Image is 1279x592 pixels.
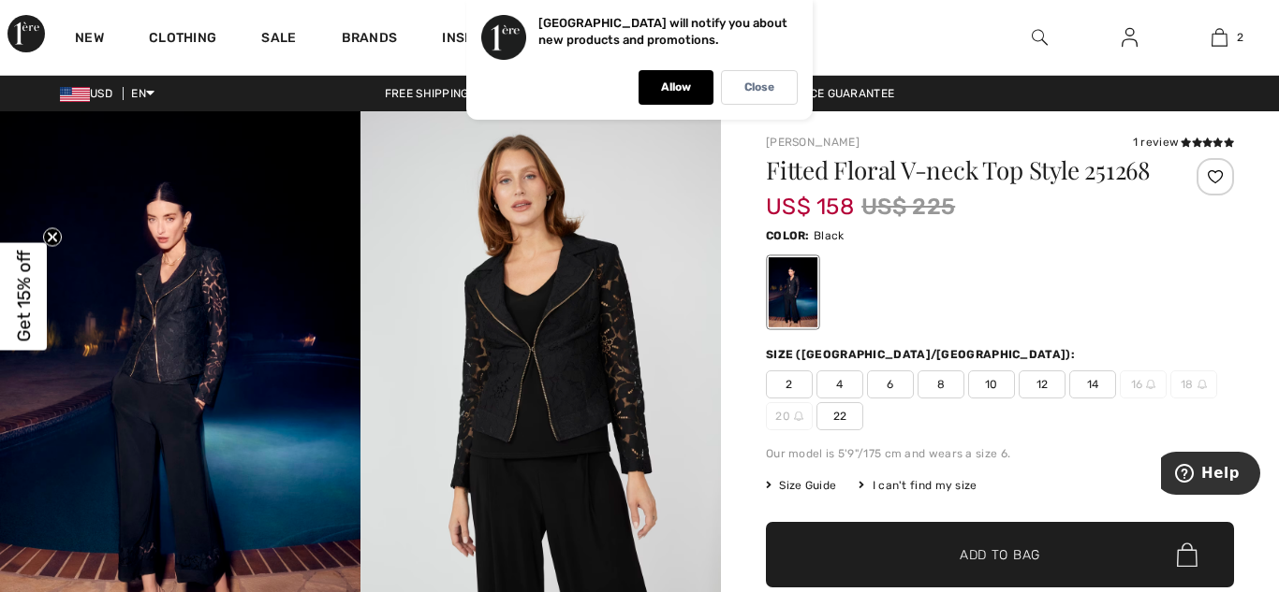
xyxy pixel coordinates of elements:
img: My Info [1122,26,1138,49]
span: US$ 158 [766,175,854,220]
span: 4 [816,370,863,398]
span: Color: [766,229,810,242]
img: US Dollar [60,87,90,102]
span: 2 [766,370,813,398]
span: 16 [1120,370,1167,398]
span: 18 [1170,370,1217,398]
p: Close [744,80,774,94]
h1: Fitted Floral V-neck Top Style 251268 [766,158,1156,182]
span: USD [60,87,120,100]
iframe: Opens a widget where you can find more information [1161,452,1260,498]
p: Allow [661,80,691,94]
img: 1ère Avenue [7,15,45,52]
div: I can't find my size [859,477,977,494]
span: 6 [867,370,914,398]
button: Close teaser [43,227,62,246]
span: Add to Bag [960,545,1040,565]
a: Brands [342,30,398,50]
img: Bag.svg [1177,542,1198,567]
span: Size Guide [766,477,836,494]
span: 22 [816,402,863,430]
span: 20 [766,402,813,430]
div: Size ([GEOGRAPHIC_DATA]/[GEOGRAPHIC_DATA]): [766,346,1079,363]
a: [PERSON_NAME] [766,136,860,149]
button: Add to Bag [766,522,1234,587]
span: EN [131,87,154,100]
img: My Bag [1212,26,1228,49]
span: US$ 225 [861,190,955,224]
a: 2 [1175,26,1263,49]
a: Free shipping on orders over $99 [370,87,608,100]
img: ring-m.svg [794,412,803,421]
span: 14 [1069,370,1116,398]
p: [GEOGRAPHIC_DATA] will notify you about new products and promotions. [538,16,787,47]
span: 2 [1237,29,1243,46]
span: Black [814,229,845,242]
a: Lowest Price Guarantee [728,87,910,100]
img: search the website [1032,26,1048,49]
div: 1 review [1133,134,1234,151]
div: Our model is 5'9"/175 cm and wears a size 6. [766,445,1234,462]
img: ring-m.svg [1198,380,1207,389]
div: Black [769,257,817,327]
span: 12 [1019,370,1066,398]
span: Get 15% off [13,251,35,342]
span: Inspiration [442,30,525,50]
img: ring-m.svg [1146,380,1155,389]
a: Sale [261,30,296,50]
a: Sign In [1107,26,1153,50]
span: 10 [968,370,1015,398]
a: Clothing [149,30,216,50]
a: New [75,30,104,50]
span: 8 [918,370,964,398]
